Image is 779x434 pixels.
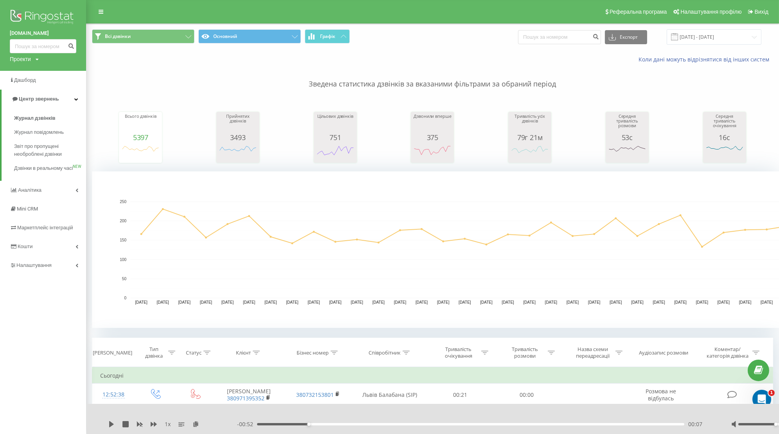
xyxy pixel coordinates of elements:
td: Львів Балабана (SIP) [353,384,427,406]
span: Розмова не відбулась [646,387,676,402]
div: Співробітник [369,349,401,356]
a: 380732153801 [296,391,334,398]
text: [DATE] [221,301,234,305]
span: Журнал повідомлень [14,128,64,136]
span: Маркетплейс інтеграцій [17,225,73,231]
div: 3493 [218,133,257,141]
text: [DATE] [696,301,709,305]
text: [DATE] [394,301,407,305]
div: 12:52:38 [100,387,127,402]
span: 1 x [165,420,171,428]
text: 100 [120,258,126,262]
span: 1 [768,390,775,396]
div: A chart. [121,141,160,165]
div: Клієнт [236,349,251,356]
text: [DATE] [718,301,730,305]
span: Кошти [18,243,32,249]
text: [DATE] [372,301,385,305]
text: [DATE] [653,301,665,305]
text: [DATE] [480,301,493,305]
text: 0 [124,296,126,300]
span: Звіт про пропущені необроблені дзвінки [14,142,82,158]
text: 200 [120,219,126,223]
div: Бізнес номер [297,349,329,356]
div: Accessibility label [308,423,311,426]
a: Журнал повідомлень [14,125,86,139]
div: Тривалість розмови [504,346,546,359]
svg: A chart. [218,141,257,165]
text: 250 [120,200,126,204]
div: 79г 21м [510,133,549,141]
text: [DATE] [761,301,773,305]
td: 00:00 [493,384,560,406]
span: 00:07 [688,420,702,428]
text: [DATE] [178,301,191,305]
text: [DATE] [264,301,277,305]
text: [DATE] [286,301,299,305]
span: Центр звернень [19,96,59,102]
span: Вихід [755,9,768,15]
td: 00:21 [427,384,494,406]
text: [DATE] [200,301,212,305]
text: [DATE] [631,301,644,305]
text: [DATE] [502,301,514,305]
text: [DATE] [329,301,342,305]
text: 50 [122,277,127,281]
span: Налаштування [16,262,52,268]
span: Дзвінки в реальному часі [14,164,73,172]
div: Прийнятих дзвінків [218,114,257,133]
div: Середня тривалість розмови [608,114,647,133]
span: Графік [320,34,335,39]
text: [DATE] [437,301,450,305]
div: Цільових дзвінків [316,114,355,133]
text: [DATE] [135,301,148,305]
text: [DATE] [459,301,471,305]
text: [DATE] [308,301,320,305]
div: Тип дзвінка [142,346,166,359]
svg: A chart. [510,141,549,165]
div: Тривалість усіх дзвінків [510,114,549,133]
svg: A chart. [413,141,452,165]
a: 380971395352 [227,394,264,402]
div: 16с [705,133,744,141]
svg: A chart. [705,141,744,165]
span: Налаштування профілю [680,9,741,15]
div: Дзвонили вперше [413,114,452,133]
text: [DATE] [351,301,363,305]
span: Всі дзвінки [105,33,131,40]
svg: A chart. [608,141,647,165]
p: Зведена статистика дзвінків за вказаними фільтрами за обраний період [92,63,773,89]
input: Пошук за номером [518,30,601,44]
a: [DOMAIN_NAME] [10,29,76,37]
div: Проекти [10,55,31,63]
div: Аудіозапис розмови [639,349,688,356]
text: [DATE] [545,301,558,305]
a: Коли дані можуть відрізнятися вiд інших систем [639,56,773,63]
text: [DATE] [243,301,255,305]
text: [DATE] [610,301,622,305]
text: [DATE] [524,301,536,305]
button: Графік [305,29,350,43]
button: Всі дзвінки [92,29,194,43]
text: [DATE] [157,301,169,305]
text: [DATE] [674,301,687,305]
svg: A chart. [316,141,355,165]
span: - 00:52 [237,420,257,428]
td: [PERSON_NAME] [214,384,284,406]
span: Mini CRM [17,206,38,212]
div: Статус [186,349,201,356]
div: [PERSON_NAME] [93,349,132,356]
span: Аналiтика [18,187,41,193]
iframe: Intercom live chat [752,390,771,409]
td: Сьогодні [92,368,773,384]
div: Назва схеми переадресації [572,346,613,359]
div: Тривалість очікування [437,346,479,359]
div: 5397 [121,133,160,141]
text: [DATE] [588,301,601,305]
text: [DATE] [567,301,579,305]
text: 150 [120,238,126,243]
div: Коментар/категорія дзвінка [705,346,750,359]
text: [DATE] [739,301,752,305]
